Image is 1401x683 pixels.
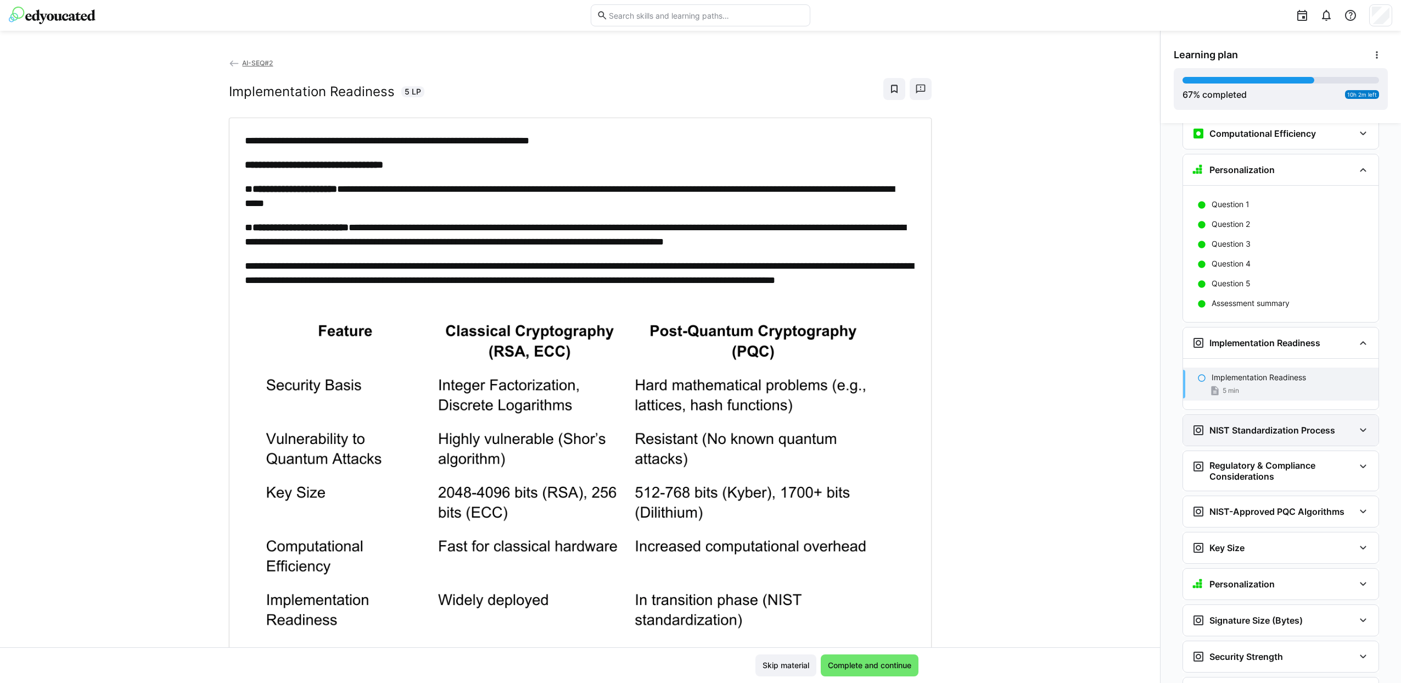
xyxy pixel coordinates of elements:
p: Question 3 [1212,238,1251,249]
p: Question 4 [1212,258,1251,269]
p: Assessment summary [1212,298,1290,309]
span: Learning plan [1174,49,1238,61]
input: Search skills and learning paths… [608,10,804,20]
span: AI-SEQ#2 [242,59,273,67]
p: Implementation Readiness [1212,372,1306,383]
h3: Security Strength [1209,651,1283,662]
a: AI-SEQ#2 [229,59,273,67]
h3: NIST-Approved PQC Algorithms [1209,506,1344,517]
span: Complete and continue [826,660,913,671]
p: Question 5 [1212,278,1251,289]
h3: Signature Size (Bytes) [1209,615,1303,626]
h3: Implementation Readiness [1209,337,1320,348]
span: Skip material [761,660,811,671]
span: 5 min [1223,386,1239,395]
button: Complete and continue [821,654,918,676]
h3: Computational Efficiency [1209,128,1316,139]
p: Question 1 [1212,199,1249,210]
p: Question 2 [1212,219,1250,230]
span: 10h 2m left [1347,91,1377,98]
div: % completed [1183,88,1247,101]
h3: Regulatory & Compliance Considerations [1209,460,1354,482]
h3: Key Size [1209,542,1245,553]
button: Skip material [755,654,816,676]
span: 5 LP [405,86,421,97]
h3: Personalization [1209,164,1275,175]
h2: Implementation Readiness [229,84,395,100]
h3: NIST Standardization Process [1209,425,1335,436]
h3: Personalization [1209,579,1275,590]
span: 67 [1183,89,1193,100]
